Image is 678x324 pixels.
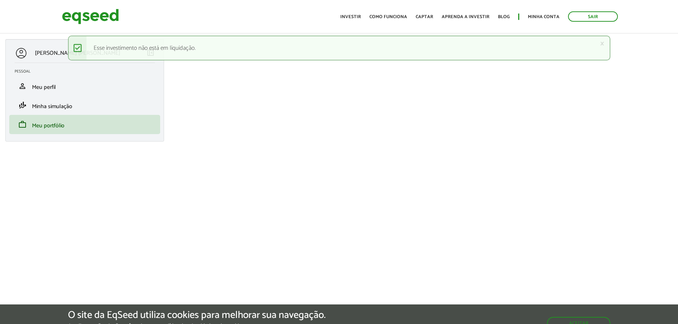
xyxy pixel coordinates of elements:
span: Minha simulação [32,102,72,111]
h2: Pessoal [15,69,160,74]
a: personMeu perfil [15,82,155,90]
a: Minha conta [528,15,559,19]
span: Meu perfil [32,83,56,92]
a: Captar [416,15,433,19]
a: finance_modeMinha simulação [15,101,155,110]
li: Meu portfólio [9,115,160,134]
div: Esse investimento não está em liquidação. [68,36,610,60]
li: Meu perfil [9,76,160,96]
p: [PERSON_NAME] [PERSON_NAME] [35,50,120,57]
a: Blog [498,15,510,19]
span: finance_mode [18,101,27,110]
a: Aprenda a investir [442,15,489,19]
span: work [18,120,27,129]
span: Meu portfólio [32,121,64,131]
a: × [600,40,604,47]
span: person [18,82,27,90]
h5: O site da EqSeed utiliza cookies para melhorar sua navegação. [68,310,326,321]
img: EqSeed [62,7,119,26]
li: Minha simulação [9,96,160,115]
a: Como funciona [369,15,407,19]
a: workMeu portfólio [15,120,155,129]
a: Investir [340,15,361,19]
a: Sair [568,11,618,22]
